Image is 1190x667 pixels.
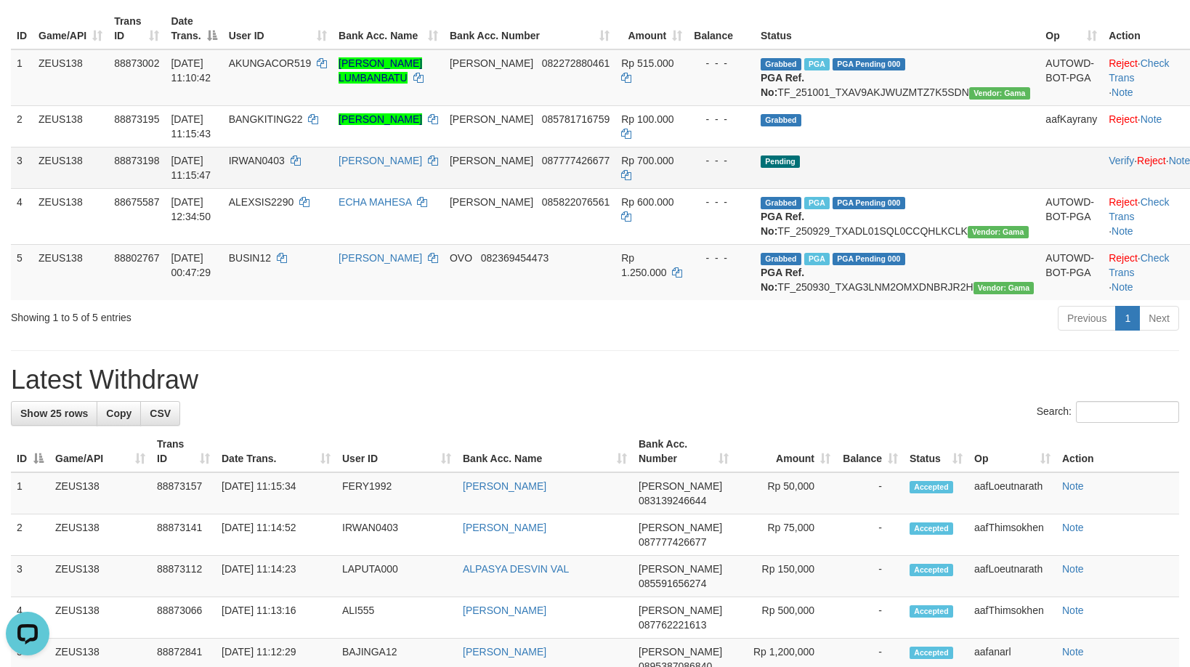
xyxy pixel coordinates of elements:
td: ZEUS138 [49,556,151,597]
td: AUTOWD-BOT-PGA [1040,49,1103,106]
td: Rp 75,000 [734,514,836,556]
span: Accepted [910,522,953,535]
a: Note [1112,86,1133,98]
td: 4 [11,597,49,639]
td: 88873066 [151,597,216,639]
td: [DATE] 11:14:52 [216,514,336,556]
th: User ID: activate to sort column ascending [223,8,333,49]
td: 1 [11,49,33,106]
th: Trans ID: activate to sort column ascending [151,431,216,472]
a: Next [1139,306,1179,331]
a: [PERSON_NAME] [339,155,422,166]
span: IRWAN0403 [229,155,285,166]
td: - [836,514,904,556]
span: Accepted [910,481,953,493]
td: ZEUS138 [33,147,108,188]
span: [DATE] 11:10:42 [171,57,211,84]
span: 88675587 [114,196,159,208]
span: ALEXSIS2290 [229,196,294,208]
span: [DATE] 12:34:50 [171,196,211,222]
div: - - - [694,56,749,70]
a: Copy [97,401,141,426]
td: ZEUS138 [49,597,151,639]
td: ZEUS138 [33,49,108,106]
span: PGA Pending [833,253,905,265]
a: Verify [1109,155,1134,166]
span: Rp 600.000 [621,196,673,208]
td: ZEUS138 [49,472,151,514]
a: ALPASYA DESVIN VAL [463,563,569,575]
div: - - - [694,112,749,126]
a: Show 25 rows [11,401,97,426]
span: Accepted [910,647,953,659]
td: 2 [11,514,49,556]
span: [DATE] 00:47:29 [171,252,211,278]
span: Pending [761,155,800,168]
span: Grabbed [761,58,801,70]
th: Trans ID: activate to sort column ascending [108,8,165,49]
span: [PERSON_NAME] [639,646,722,658]
span: 88873198 [114,155,159,166]
span: Rp 515.000 [621,57,673,69]
span: BANGKITING22 [229,113,303,125]
td: 5 [11,244,33,300]
td: IRWAN0403 [336,514,457,556]
span: CSV [150,408,171,419]
span: Accepted [910,605,953,618]
span: [PERSON_NAME] [450,155,533,166]
td: 4 [11,188,33,244]
th: Status: activate to sort column ascending [904,431,968,472]
span: [PERSON_NAME] [639,480,722,492]
span: OVO [450,252,472,264]
td: aafLoeutnarath [968,556,1056,597]
a: [PERSON_NAME] [463,605,546,616]
span: Copy 085591656274 to clipboard [639,578,706,589]
a: CSV [140,401,180,426]
th: Game/API: activate to sort column ascending [49,431,151,472]
span: Grabbed [761,114,801,126]
a: Note [1062,563,1084,575]
span: PGA Pending [833,58,905,70]
span: Marked by aafpengsreynich [804,197,830,209]
span: Vendor URL: https://trx31.1velocity.biz [969,87,1030,100]
span: 88873002 [114,57,159,69]
b: PGA Ref. No: [761,267,804,293]
td: aafKayrany [1040,105,1103,147]
td: aafLoeutnarath [968,472,1056,514]
a: [PERSON_NAME] LUMBANBATU [339,57,422,84]
a: Check Trans [1109,252,1169,278]
td: Rp 500,000 [734,597,836,639]
th: Balance: activate to sort column ascending [836,431,904,472]
th: Action [1056,431,1179,472]
td: Rp 150,000 [734,556,836,597]
a: Note [1112,225,1133,237]
a: Note [1062,480,1084,492]
span: Copy 087762221613 to clipboard [639,619,706,631]
span: BUSIN12 [229,252,271,264]
a: Note [1062,646,1084,658]
th: User ID: activate to sort column ascending [336,431,457,472]
td: aafThimsokhen [968,514,1056,556]
button: Open LiveChat chat widget [6,6,49,49]
td: 88873157 [151,472,216,514]
td: ZEUS138 [33,188,108,244]
h1: Latest Withdraw [11,365,1179,395]
td: TF_250929_TXADL01SQL0CCQHLKCLK [755,188,1040,244]
th: Op: activate to sort column ascending [968,431,1056,472]
span: Rp 1.250.000 [621,252,666,278]
a: Reject [1109,196,1138,208]
td: - [836,597,904,639]
a: Note [1062,605,1084,616]
div: - - - [694,195,749,209]
td: 3 [11,556,49,597]
th: Date Trans.: activate to sort column ascending [216,431,336,472]
th: ID: activate to sort column descending [11,431,49,472]
span: Vendor URL: https://trx31.1velocity.biz [968,226,1029,238]
td: ZEUS138 [33,244,108,300]
td: 88873112 [151,556,216,597]
span: [DATE] 11:15:43 [171,113,211,140]
a: [PERSON_NAME] [339,113,422,125]
td: Rp 50,000 [734,472,836,514]
span: Copy 083139246644 to clipboard [639,495,706,506]
a: Reject [1109,57,1138,69]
